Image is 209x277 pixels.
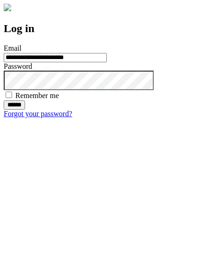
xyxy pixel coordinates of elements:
[4,110,72,118] a: Forgot your password?
[4,44,21,52] label: Email
[4,4,11,11] img: logo-4e3dc11c47720685a147b03b5a06dd966a58ff35d612b21f08c02c0306f2b779.png
[4,22,205,35] h2: Log in
[4,62,32,70] label: Password
[15,92,59,99] label: Remember me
